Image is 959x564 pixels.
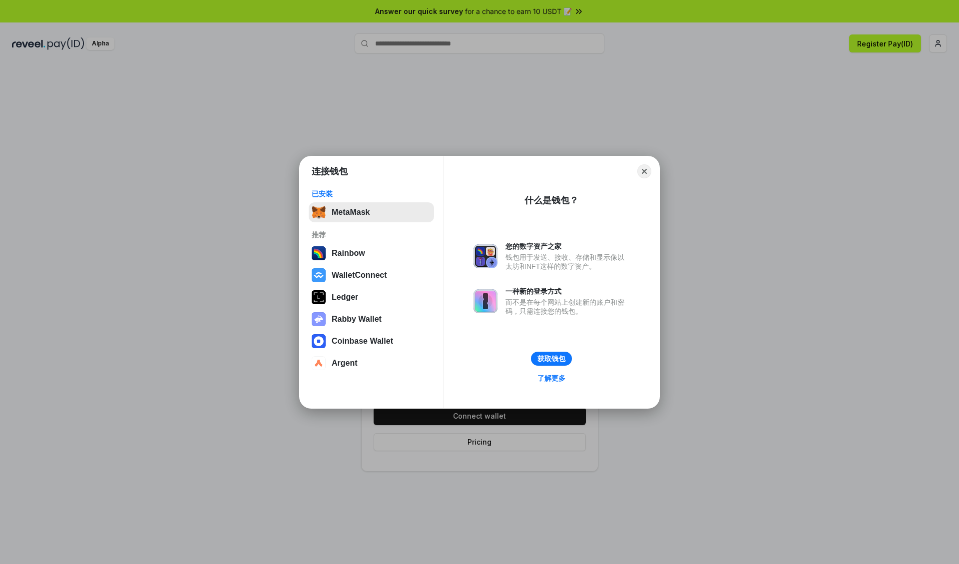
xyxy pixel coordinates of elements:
[537,354,565,363] div: 获取钱包
[309,353,434,373] button: Argent
[309,309,434,329] button: Rabby Wallet
[312,189,431,198] div: 已安装
[505,253,629,271] div: 钱包用于发送、接收、存储和显示像以太坊和NFT这样的数字资产。
[309,287,434,307] button: Ledger
[332,271,387,280] div: WalletConnect
[537,374,565,383] div: 了解更多
[309,265,434,285] button: WalletConnect
[531,352,572,366] button: 获取钱包
[505,287,629,296] div: 一种新的登录方式
[505,242,629,251] div: 您的数字资产之家
[309,243,434,263] button: Rainbow
[474,244,497,268] img: svg+xml,%3Csvg%20xmlns%3D%22http%3A%2F%2Fwww.w3.org%2F2000%2Fsvg%22%20fill%3D%22none%22%20viewBox...
[312,268,326,282] img: svg+xml,%3Csvg%20width%3D%2228%22%20height%3D%2228%22%20viewBox%3D%220%200%2028%2028%22%20fill%3D...
[312,205,326,219] img: svg+xml,%3Csvg%20fill%3D%22none%22%20height%3D%2233%22%20viewBox%3D%220%200%2035%2033%22%20width%...
[505,298,629,316] div: 而不是在每个网站上创建新的账户和密码，只需连接您的钱包。
[312,165,348,177] h1: 连接钱包
[332,337,393,346] div: Coinbase Wallet
[332,315,382,324] div: Rabby Wallet
[312,246,326,260] img: svg+xml,%3Csvg%20width%3D%22120%22%20height%3D%22120%22%20viewBox%3D%220%200%20120%20120%22%20fil...
[332,208,370,217] div: MetaMask
[309,331,434,351] button: Coinbase Wallet
[312,356,326,370] img: svg+xml,%3Csvg%20width%3D%2228%22%20height%3D%2228%22%20viewBox%3D%220%200%2028%2028%22%20fill%3D...
[312,334,326,348] img: svg+xml,%3Csvg%20width%3D%2228%22%20height%3D%2228%22%20viewBox%3D%220%200%2028%2028%22%20fill%3D...
[637,164,651,178] button: Close
[332,359,358,368] div: Argent
[312,312,326,326] img: svg+xml,%3Csvg%20xmlns%3D%22http%3A%2F%2Fwww.w3.org%2F2000%2Fsvg%22%20fill%3D%22none%22%20viewBox...
[524,194,578,206] div: 什么是钱包？
[312,230,431,239] div: 推荐
[312,290,326,304] img: svg+xml,%3Csvg%20xmlns%3D%22http%3A%2F%2Fwww.w3.org%2F2000%2Fsvg%22%20width%3D%2228%22%20height%3...
[309,202,434,222] button: MetaMask
[332,293,358,302] div: Ledger
[474,289,497,313] img: svg+xml,%3Csvg%20xmlns%3D%22http%3A%2F%2Fwww.w3.org%2F2000%2Fsvg%22%20fill%3D%22none%22%20viewBox...
[332,249,365,258] div: Rainbow
[531,372,571,385] a: 了解更多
